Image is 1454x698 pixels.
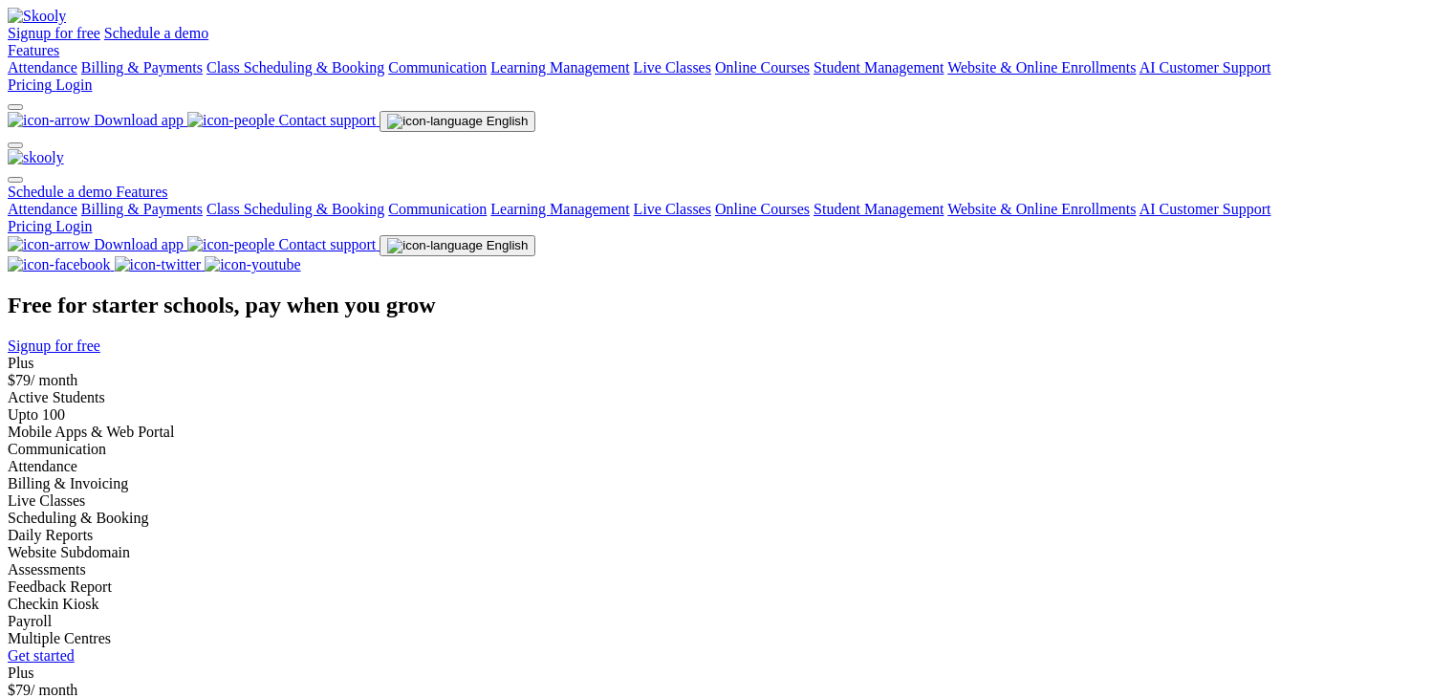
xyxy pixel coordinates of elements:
img: icon-language [387,114,483,129]
span: English [487,114,529,128]
a: Features [8,42,59,58]
a: Schedule a demo [104,25,208,41]
a: Download app [8,236,187,252]
button: change language [380,111,535,132]
a: Attendance [8,201,77,217]
button: dropdown menu [8,104,23,110]
img: icon-people [187,236,275,253]
div: Plus [8,665,1446,682]
a: Communication [388,59,487,76]
h1: Free for starter schools, pay when you grow [8,293,1446,318]
img: Skooly [8,8,66,25]
a: Download app [8,112,187,128]
div: Attendance [8,458,1446,475]
div: Website Subdomain [8,544,1446,561]
div: Checkin Kiosk [8,596,1446,613]
img: icon-language [387,238,483,253]
a: Website & Online Enrollments [947,59,1136,76]
a: AI Customer Support [1139,201,1271,217]
a: Contact support [187,112,380,128]
a: Schedule a demo [8,184,116,200]
div: Daily Reports [8,527,1446,544]
span: Contact support [278,112,376,128]
button: change language [380,235,535,256]
button: open mobile menu [8,142,23,148]
span: Schedule a demo [8,184,112,200]
button: close mobile menu [8,177,23,183]
div: Plus [8,355,1446,372]
a: Login [55,76,92,93]
div: Billing & Invoicing [8,475,1446,492]
a: Features [116,184,167,200]
a: Billing & Payments [81,59,203,76]
span: Pricing [8,218,52,234]
div: Live Classes [8,492,1446,510]
a: Get started [8,647,75,664]
a: Class Scheduling & Booking [206,201,384,217]
a: Learning Management [490,201,629,217]
a: Class Scheduling & Booking [206,59,384,76]
span: English [487,238,529,252]
span: Download app [94,236,184,252]
img: icon-people [187,112,275,129]
span: / month [31,372,77,388]
span: Contact support [278,236,376,252]
a: Signup for free [8,338,100,354]
img: icon-youtube [205,256,300,273]
span: Pricing [8,76,52,93]
div: Feedback Report [8,578,1446,596]
div: Payroll [8,613,1446,630]
a: Online Courses [715,201,810,217]
span: Download app [94,112,184,128]
a: Pricing [8,218,55,234]
div: Upto 100 [8,406,1446,424]
a: Login [55,218,92,234]
a: Student Management [814,59,944,76]
a: Live Classes [634,59,711,76]
a: Online Courses [715,59,810,76]
img: icon-facebook [8,256,111,273]
span: / month [31,682,77,698]
div: Mobile Apps & Web Portal [8,424,1446,441]
a: Billing & Payments [81,201,203,217]
a: Attendance [8,59,77,76]
div: Assessments [8,561,1446,578]
span: $79 [8,372,31,388]
div: Communication [8,441,1446,458]
span: $79 [8,682,31,698]
img: icon-twitter [115,256,202,273]
a: Live Classes [634,201,711,217]
a: Pricing [8,76,55,93]
img: icon-arrow [8,236,90,253]
div: Active Students [8,389,1446,406]
a: Learning Management [490,59,629,76]
a: AI Customer Support [1139,59,1271,76]
img: skooly [8,149,64,166]
div: Scheduling & Booking [8,510,1446,527]
a: Communication [388,201,487,217]
a: Website & Online Enrollments [947,201,1136,217]
a: Contact support [187,236,380,252]
img: icon-arrow [8,112,90,129]
a: Student Management [814,201,944,217]
a: Signup for free [8,25,100,41]
div: Multiple Centres [8,630,1446,647]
